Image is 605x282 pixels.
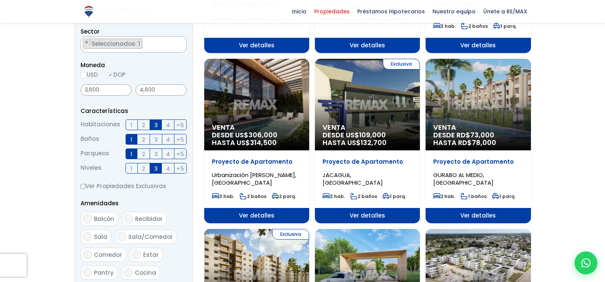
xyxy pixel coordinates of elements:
[81,163,102,174] span: Niveles
[429,6,479,17] span: Nuestro equipo
[107,70,126,79] label: DOP
[107,72,113,78] input: DOP
[492,193,516,200] span: 1 parq.
[323,158,412,166] p: Proyecto de Apartamento
[426,38,531,53] span: Ver detalles
[383,59,420,69] span: Exclusiva
[323,171,383,187] span: JACAGUA, [GEOGRAPHIC_DATA]
[382,193,406,200] span: 1 parq.
[81,119,120,130] span: Habitaciones
[176,164,184,173] span: +5
[166,164,170,173] span: 4
[479,6,531,17] span: Únete a RE/MAX
[124,268,133,277] input: Cocina
[94,269,114,277] span: Pantry
[315,59,420,223] a: Exclusiva Venta DESDE US$109,000 HASTA US$132,700 Proyecto de Apartamento JACAGUA, [GEOGRAPHIC_DA...
[433,131,523,147] span: DESDE RD$
[204,38,309,53] span: Ver detalles
[94,251,122,259] span: Comedor
[81,148,109,159] span: Parqueos
[212,124,302,131] span: Venta
[131,135,132,144] span: 1
[154,120,158,130] span: 3
[470,130,494,140] span: 73,000
[154,135,158,144] span: 3
[85,39,89,46] span: ×
[353,6,429,17] span: Préstamos Hipotecarios
[142,135,145,144] span: 2
[83,232,92,241] input: Sala
[81,60,187,70] span: Moneda
[212,139,302,147] span: HASTA US$
[83,268,92,277] input: Pantry
[212,171,296,187] span: Urbanización [PERSON_NAME], [GEOGRAPHIC_DATA]
[212,131,302,147] span: DESDE US$
[154,149,158,159] span: 3
[91,40,142,48] span: Seleccionados: 1
[142,164,145,173] span: 2
[154,164,158,173] span: 3
[272,229,309,240] span: Exclusiva
[166,120,170,130] span: 4
[131,149,132,159] span: 1
[81,72,87,78] input: USD
[461,23,488,29] span: 2 baños
[81,27,100,35] span: Sector
[176,149,184,159] span: +5
[461,193,487,200] span: 1 baños
[81,70,98,79] label: USD
[323,193,345,200] span: 3 hab.
[142,120,145,130] span: 2
[433,158,523,166] p: Proyecto de Apartamento
[433,23,456,29] span: 3 hab.
[433,193,455,200] span: 2 hab.
[166,149,170,159] span: 4
[132,250,141,259] input: Estar
[166,135,170,144] span: 4
[250,138,277,147] span: 314,500
[81,106,187,116] p: Características
[240,193,266,200] span: 2 baños
[426,208,531,223] span: Ver detalles
[310,6,353,17] span: Propiedades
[176,120,184,130] span: +5
[81,198,187,208] p: Amenidades
[117,232,126,241] input: Sala/Comedor
[83,39,142,49] li: LOS RÍOS
[433,171,494,187] span: GURABO AL MEDIO, [GEOGRAPHIC_DATA]
[272,193,296,200] span: 2 parq.
[315,38,420,53] span: Ver detalles
[323,131,412,147] span: DESDE US$
[493,23,517,29] span: 1 parq.
[135,269,156,277] span: Cocina
[315,208,420,223] span: Ver detalles
[176,135,184,144] span: +5
[128,233,173,241] span: Sala/Comedor
[248,130,277,140] span: 306,000
[83,250,92,259] input: Comedor
[143,251,159,259] span: Estar
[288,6,310,17] span: Inicio
[178,39,182,46] span: ×
[426,59,531,223] a: Venta DESDE RD$73,000 HASTA RD$78,000 Proyecto de Apartamento GURABO AL MEDIO, [GEOGRAPHIC_DATA] ...
[81,184,86,189] input: Ver Propiedades Exclusivas
[135,215,163,223] span: Recibidor
[212,158,302,166] p: Proyecto de Apartamento
[350,193,377,200] span: 2 baños
[94,215,114,223] span: Balcón
[83,39,90,46] button: Remove item
[323,124,412,131] span: Venta
[359,130,386,140] span: 109,000
[82,5,95,18] img: Logo de REMAX
[204,59,309,223] a: Venta DESDE US$306,000 HASTA US$314,500 Proyecto de Apartamento Urbanización [PERSON_NAME], [GEOG...
[204,208,309,223] span: Ver detalles
[83,214,92,223] input: Balcón
[124,214,133,223] input: Recibidor
[433,139,523,147] span: HASTA RD$
[81,84,132,96] input: Precio mínimo
[361,138,387,147] span: 132,700
[81,37,85,53] textarea: Search
[433,124,523,131] span: Venta
[81,134,99,145] span: Baños
[131,120,132,130] span: 1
